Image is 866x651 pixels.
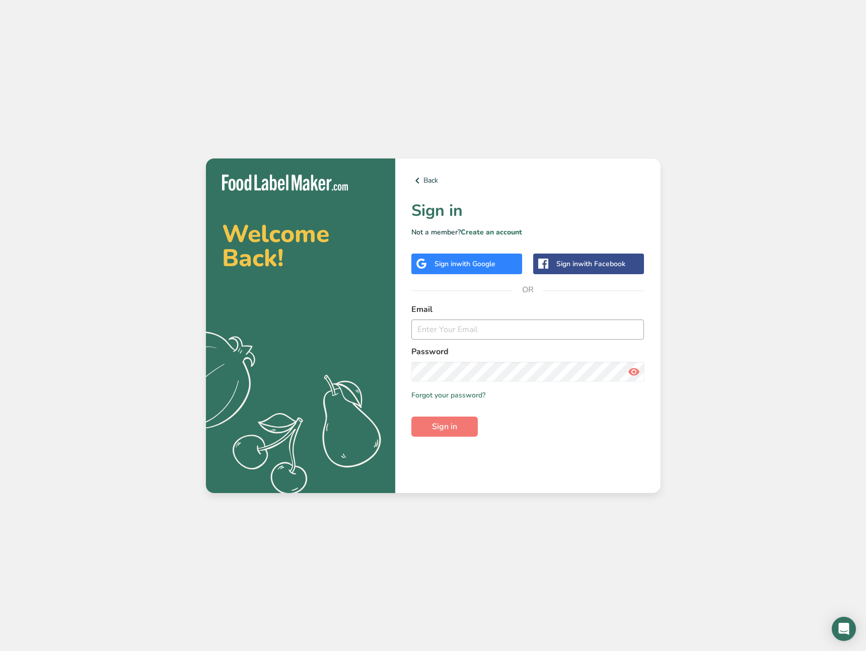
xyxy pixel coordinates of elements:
span: Sign in [432,421,457,433]
span: OR [513,275,543,305]
label: Password [411,346,644,358]
p: Not a member? [411,227,644,237]
div: Sign in [435,259,495,269]
span: with Google [456,259,495,269]
div: Open Intercom Messenger [832,617,856,641]
h1: Sign in [411,199,644,223]
a: Forgot your password? [411,390,485,400]
button: Sign in [411,417,478,437]
a: Create an account [461,227,522,237]
label: Email [411,303,644,315]
img: Food Label Maker [222,175,348,191]
h2: Welcome Back! [222,222,379,270]
a: Back [411,175,644,187]
div: Sign in [556,259,625,269]
input: Enter Your Email [411,319,644,340]
span: with Facebook [578,259,625,269]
